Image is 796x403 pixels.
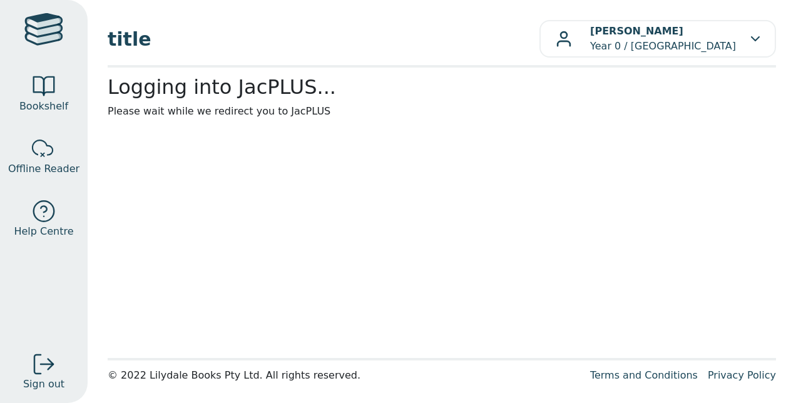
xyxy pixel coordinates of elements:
[19,99,68,114] span: Bookshelf
[14,224,73,239] span: Help Centre
[590,25,683,37] b: [PERSON_NAME]
[539,20,776,58] button: [PERSON_NAME]Year 0 / [GEOGRAPHIC_DATA]
[23,377,64,392] span: Sign out
[708,369,776,381] a: Privacy Policy
[108,104,776,119] p: Please wait while we redirect you to JacPLUS
[8,161,79,176] span: Offline Reader
[108,25,539,53] span: title
[590,24,736,54] p: Year 0 / [GEOGRAPHIC_DATA]
[108,368,580,383] div: © 2022 Lilydale Books Pty Ltd. All rights reserved.
[590,369,698,381] a: Terms and Conditions
[108,75,776,99] h2: Logging into JacPLUS...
